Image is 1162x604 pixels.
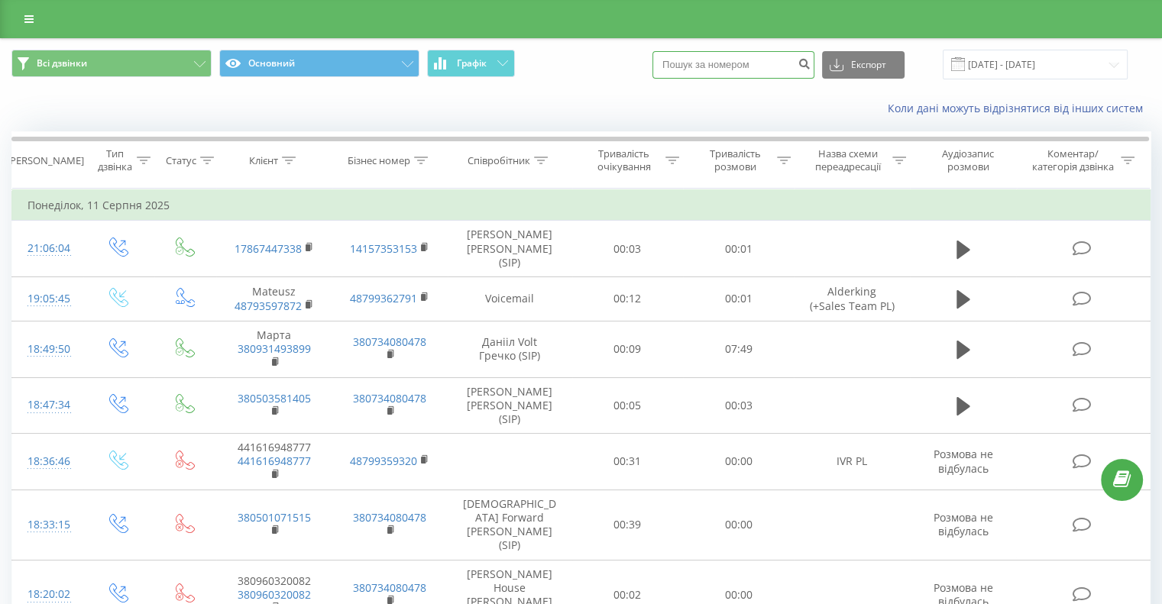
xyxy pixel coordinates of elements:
[219,50,419,77] button: Основний
[348,154,410,167] div: Бізнес номер
[427,50,515,77] button: Графік
[353,510,426,525] a: 380734080478
[572,377,683,434] td: 00:05
[448,489,572,560] td: [DEMOGRAPHIC_DATA] Forward [PERSON_NAME] (SIP)
[28,447,68,476] div: 18:36:46
[1028,147,1117,173] div: Коментар/категорія дзвінка
[697,147,773,173] div: Тривалість розмови
[350,454,417,468] a: 48799359320
[683,221,794,277] td: 00:01
[353,580,426,595] a: 380734080478
[28,510,68,540] div: 18:33:15
[216,276,332,321] td: Mateusz
[166,154,196,167] div: Статус
[934,510,993,538] span: Розмова не відбулась
[468,154,530,167] div: Співробітник
[37,57,87,69] span: Всі дзвінки
[457,58,487,69] span: Графік
[572,434,683,490] td: 00:31
[888,101,1151,115] a: Коли дані можуть відрізнятися вiд інших систем
[96,147,132,173] div: Тип дзвінка
[572,489,683,560] td: 00:39
[924,147,1013,173] div: Аудіозапис розмови
[216,321,332,378] td: Марта
[238,391,311,405] a: 380503581405
[235,241,302,256] a: 17867447338
[238,454,311,468] a: 441616948777
[238,510,311,525] a: 380501071515
[572,321,683,378] td: 00:09
[11,50,212,77] button: Всі дзвінки
[448,321,572,378] td: Данііл Volt Гречко (SIP)
[28,334,68,364] div: 18:49:50
[350,291,417,305] a: 48799362791
[934,447,993,475] span: Розмова не відбулась
[572,221,683,277] td: 00:03
[683,434,794,490] td: 00:00
[28,234,68,263] div: 21:06:04
[238,587,311,602] a: 380960320082
[448,377,572,434] td: [PERSON_NAME] [PERSON_NAME] (SIP)
[683,377,794,434] td: 00:03
[448,221,572,277] td: [PERSON_NAME] [PERSON_NAME] (SIP)
[350,241,417,256] a: 14157353153
[683,489,794,560] td: 00:00
[7,154,84,167] div: [PERSON_NAME]
[794,276,909,321] td: Alderking (+Sales Team PL)
[822,51,905,79] button: Експорт
[235,299,302,313] a: 48793597872
[683,276,794,321] td: 00:01
[28,390,68,420] div: 18:47:34
[572,276,683,321] td: 00:12
[683,321,794,378] td: 07:49
[238,341,311,356] a: 380931493899
[216,434,332,490] td: 441616948777
[586,147,662,173] div: Тривалість очікування
[808,147,888,173] div: Назва схеми переадресації
[28,284,68,314] div: 19:05:45
[353,391,426,405] a: 380734080478
[794,434,909,490] td: IVR PL
[249,154,278,167] div: Клієнт
[353,334,426,349] a: 380734080478
[652,51,814,79] input: Пошук за номером
[448,276,572,321] td: Voicemail
[12,190,1151,221] td: Понеділок, 11 Серпня 2025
